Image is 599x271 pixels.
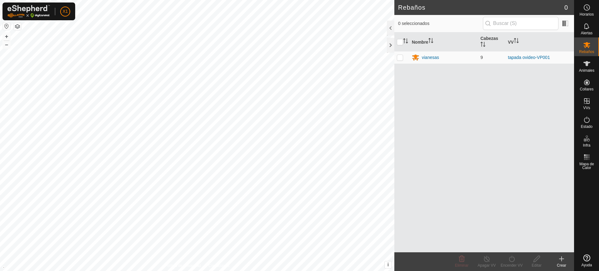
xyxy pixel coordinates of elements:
a: Ayuda [574,252,599,269]
span: Mapa de Calor [576,162,597,170]
a: tapada ovideo-VP001 [508,55,550,60]
font: Rebaños [398,4,426,11]
font: 0 seleccionados [398,21,429,26]
font: Alertas [581,31,592,35]
button: Capas del Mapa [14,23,21,30]
a: Contáctanos [208,263,229,269]
font: VV [508,39,514,44]
font: Rebaños [579,50,594,54]
div: vianesas [422,54,439,61]
font: Encender VV [501,263,523,268]
span: X1 [62,8,68,15]
span: Horarios [580,12,594,16]
p-sorticon: Activar para ordenar [428,39,433,44]
p-sorticon: Activar para ordenar [480,43,485,48]
img: Logo Gallagher [7,5,50,18]
button: Restablecer mapa [3,22,10,30]
p-sorticon: Activar para ordenar [514,39,519,44]
font: Contáctanos [208,264,229,268]
font: Apagar VV [478,263,496,268]
font: Animales [579,68,594,73]
font: Infra [583,143,590,148]
font: Cabezas [480,36,498,41]
p-sorticon: Activar para ordenar [403,39,408,44]
font: i [387,262,389,267]
font: Política de Privacidad [165,264,201,268]
font: Editar [532,263,541,268]
button: + [3,33,10,40]
font: Crear [557,263,566,268]
font: VVs [583,106,590,110]
a: Política de Privacidad [165,263,201,269]
font: Eliminar [455,263,468,268]
input: Buscar (S) [483,17,558,30]
font: – [5,41,8,48]
font: Nombre [412,39,428,44]
font: + [5,33,8,40]
button: – [3,41,10,48]
font: Ayuda [582,263,592,267]
button: i [385,261,392,268]
font: 0 [564,4,568,11]
font: Collares [580,87,593,91]
span: 9 [480,55,483,60]
font: Estado [581,124,592,129]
